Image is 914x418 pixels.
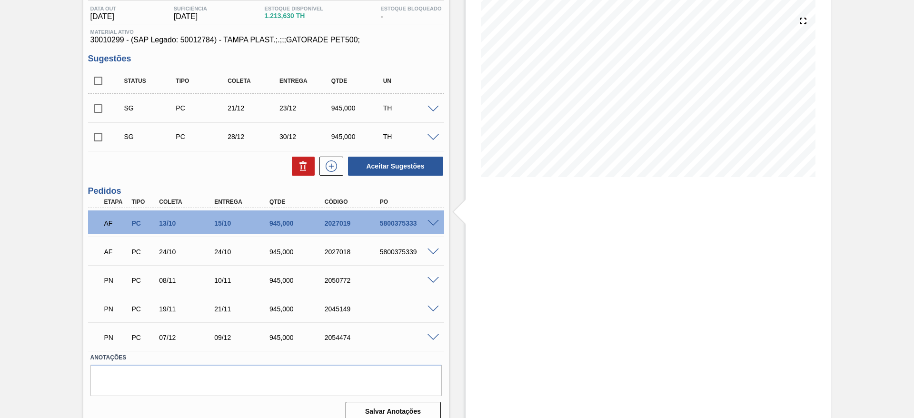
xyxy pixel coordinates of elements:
[102,299,130,319] div: Pedido em Negociação
[129,334,158,341] div: Pedido de Compra
[267,277,329,284] div: 945,000
[277,104,335,112] div: 23/12/2025
[90,6,117,11] span: Data out
[104,219,128,227] p: AF
[267,219,329,227] div: 945,000
[157,248,219,256] div: 24/10/2025
[104,248,128,256] p: AF
[102,241,130,262] div: Aguardando Faturamento
[380,6,441,11] span: Estoque Bloqueado
[322,334,384,341] div: 2054474
[129,199,158,205] div: Tipo
[378,219,439,227] div: 5800375333
[381,104,438,112] div: TH
[104,305,128,313] p: PN
[225,78,283,84] div: Coleta
[90,29,442,35] span: Material ativo
[88,186,444,196] h3: Pedidos
[212,199,274,205] div: Entrega
[225,104,283,112] div: 21/12/2025
[267,305,329,313] div: 945,000
[267,334,329,341] div: 945,000
[122,133,179,140] div: Sugestão Criada
[173,104,231,112] div: Pedido de Compra
[88,54,444,64] h3: Sugestões
[322,277,384,284] div: 2050772
[102,327,130,348] div: Pedido em Negociação
[102,199,130,205] div: Etapa
[381,78,438,84] div: UN
[157,199,219,205] div: Coleta
[129,248,158,256] div: Pedido de Compra
[104,277,128,284] p: PN
[212,334,274,341] div: 09/12/2025
[322,305,384,313] div: 2045149
[212,219,274,227] div: 15/10/2025
[129,277,158,284] div: Pedido de Compra
[157,277,219,284] div: 08/11/2025
[212,248,274,256] div: 24/10/2025
[157,305,219,313] div: 19/11/2025
[173,78,231,84] div: Tipo
[129,305,158,313] div: Pedido de Compra
[378,199,439,205] div: PO
[329,104,387,112] div: 945,000
[287,157,315,176] div: Excluir Sugestões
[212,305,274,313] div: 21/11/2025
[315,157,343,176] div: Nova sugestão
[122,78,179,84] div: Status
[267,248,329,256] div: 945,000
[212,277,274,284] div: 10/11/2025
[378,6,444,21] div: -
[174,12,207,21] span: [DATE]
[343,156,444,177] div: Aceitar Sugestões
[157,334,219,341] div: 07/12/2025
[329,78,387,84] div: Qtde
[122,104,179,112] div: Sugestão Criada
[104,334,128,341] p: PN
[174,6,207,11] span: Suficiência
[225,133,283,140] div: 28/12/2025
[322,248,384,256] div: 2027018
[173,133,231,140] div: Pedido de Compra
[348,157,443,176] button: Aceitar Sugestões
[277,133,335,140] div: 30/12/2025
[267,199,329,205] div: Qtde
[322,219,384,227] div: 2027019
[90,12,117,21] span: [DATE]
[322,199,384,205] div: Código
[90,36,442,44] span: 30010299 - (SAP Legado: 50012784) - TAMPA PLAST.;.;;;GATORADE PET500;
[329,133,387,140] div: 945,000
[129,219,158,227] div: Pedido de Compra
[102,270,130,291] div: Pedido em Negociação
[265,12,323,20] span: 1.213,630 TH
[277,78,335,84] div: Entrega
[90,351,442,365] label: Anotações
[265,6,323,11] span: Estoque Disponível
[378,248,439,256] div: 5800375339
[102,213,130,234] div: Aguardando Faturamento
[157,219,219,227] div: 13/10/2025
[381,133,438,140] div: TH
